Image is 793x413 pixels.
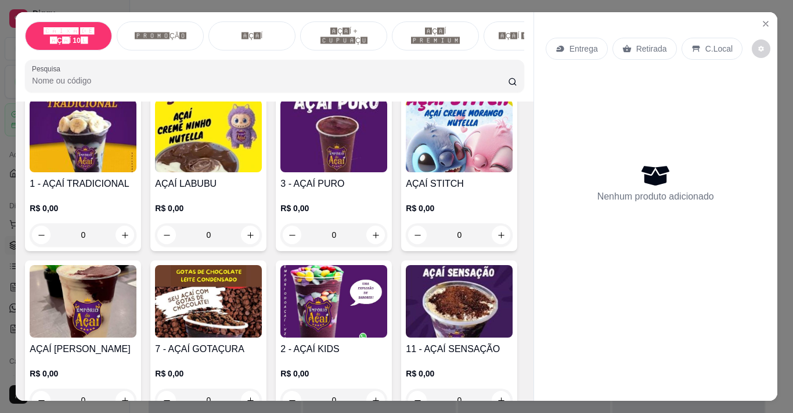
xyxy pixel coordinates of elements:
img: product-image [30,265,136,338]
img: product-image [155,265,262,338]
p: R$ 0,00 [406,368,513,379]
p: R$ 0,00 [30,202,136,214]
p: 🅰Ç🅰Í 🅿🆁🅴🅼🅸🆄🅼 [402,27,469,45]
button: decrease-product-quantity [752,39,770,58]
h4: 7 - AÇAÍ GOTAÇURA [155,342,262,356]
h4: 11 - AÇAÍ SENSAÇÃO [406,342,513,356]
label: Pesquisa [32,64,64,74]
p: 🅰Ç🅰Í [241,31,262,41]
input: Pesquisa [32,75,508,86]
h4: 1 - AÇAÍ TRADICIONAL [30,177,136,191]
p: 🅲🅰🅸🆇🅰 🅳🅴 🅰Ç🅰Í 10🅻 [35,27,102,45]
p: R$ 0,00 [280,202,387,214]
img: product-image [155,100,262,172]
p: 🅿🆁🅾🅼🅾ÇÃ🅾 [135,31,186,41]
p: Entrega [569,43,598,55]
p: R$ 0,00 [155,368,262,379]
img: product-image [406,100,513,172]
h4: AÇAÍ LABUBU [155,177,262,191]
p: C.Local [705,43,733,55]
p: Retirada [636,43,667,55]
p: 🅰Ç🅰Í + 🅲🆄🅿🆄🅰Ç🆄 [310,27,377,45]
p: R$ 0,00 [30,368,136,379]
img: product-image [30,100,136,172]
h4: 2 - AÇAÍ KIDS [280,342,387,356]
h4: AÇAÍ [PERSON_NAME] [30,342,136,356]
p: R$ 0,00 [155,202,262,214]
p: 🅰Ç🅰Í 🅼🅴🆉🆉🅾 [499,31,556,41]
img: product-image [280,100,387,172]
h4: 3 - AÇAÍ PURO [280,177,387,191]
h4: AÇAÍ STITCH [406,177,513,191]
p: R$ 0,00 [280,368,387,379]
img: product-image [406,265,513,338]
img: product-image [280,265,387,338]
p: Nenhum produto adicionado [597,190,714,204]
button: Close [756,15,775,33]
p: R$ 0,00 [406,202,513,214]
